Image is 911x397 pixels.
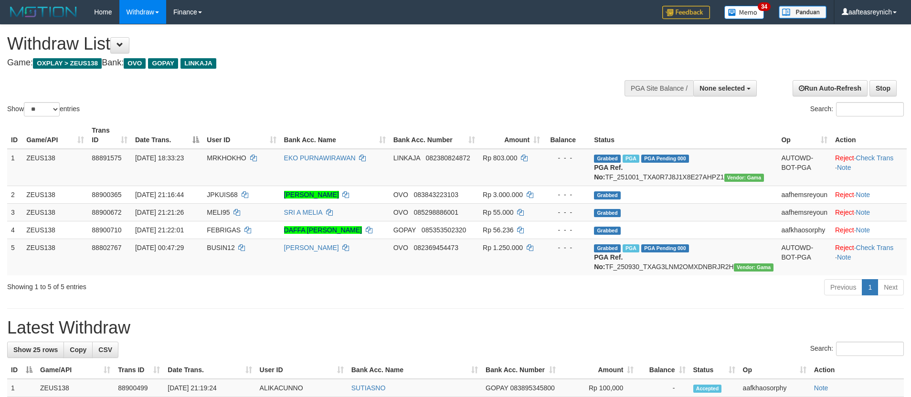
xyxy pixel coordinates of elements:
[92,154,121,162] span: 88891575
[207,244,234,251] span: BUSIN12
[623,244,639,252] span: Marked by aafsreyleap
[777,122,831,149] th: Op: activate to sort column ascending
[92,244,121,251] span: 88802767
[486,384,508,392] span: GOPAY
[739,361,810,379] th: Op: activate to sort column ascending
[414,191,458,198] span: Copy 083843223103 to clipboard
[831,221,907,239] td: ·
[836,342,904,356] input: Search:
[739,379,810,397] td: aafkhaosorphy
[7,149,22,186] td: 1
[641,155,689,163] span: PGA Pending
[625,80,693,96] div: PGA Site Balance /
[284,191,339,198] a: [PERSON_NAME]
[689,361,739,379] th: Status: activate to sort column ascending
[207,191,238,198] span: JPKUIS68
[810,102,904,116] label: Search:
[590,239,777,275] td: TF_250930_TXAG3LNM2OMXDNBRJR2H
[393,244,408,251] span: OVO
[483,209,514,216] span: Rp 55.000
[7,278,372,292] div: Showing 1 to 5 of 5 entries
[483,226,514,234] span: Rp 56.236
[70,346,86,354] span: Copy
[777,221,831,239] td: aafkhaosorphy
[623,155,639,163] span: Marked by aafpengsreynich
[810,361,904,379] th: Action
[22,186,88,203] td: ZEUS138
[793,80,868,96] a: Run Auto-Refresh
[594,253,623,271] b: PGA Ref. No:
[831,122,907,149] th: Action
[13,346,58,354] span: Show 25 rows
[164,361,255,379] th: Date Trans.: activate to sort column ascending
[207,209,230,216] span: MELI95
[594,155,621,163] span: Grabbed
[135,209,184,216] span: [DATE] 21:21:26
[777,239,831,275] td: AUTOWD-BOT-PGA
[92,191,121,198] span: 88900365
[22,122,88,149] th: Game/API: activate to sort column ascending
[148,58,178,69] span: GOPAY
[560,379,637,397] td: Rp 100,000
[777,186,831,203] td: aafhemsreyoun
[7,342,64,358] a: Show 25 rows
[724,6,764,19] img: Button%20Memo.svg
[98,346,112,354] span: CSV
[594,244,621,252] span: Grabbed
[92,226,121,234] span: 88900710
[835,226,854,234] a: Reject
[836,102,904,116] input: Search:
[135,191,184,198] span: [DATE] 21:16:44
[114,379,164,397] td: 88900499
[856,226,870,234] a: Note
[64,342,93,358] a: Copy
[641,244,689,252] span: PGA Pending
[824,279,862,295] a: Previous
[7,186,22,203] td: 2
[280,122,390,149] th: Bank Acc. Name: activate to sort column ascending
[779,6,826,19] img: panduan.png
[414,209,458,216] span: Copy 085298886001 to clipboard
[862,279,878,295] a: 1
[758,2,771,11] span: 34
[590,122,777,149] th: Status
[878,279,904,295] a: Next
[831,186,907,203] td: ·
[135,154,184,162] span: [DATE] 18:33:23
[22,149,88,186] td: ZEUS138
[7,122,22,149] th: ID
[510,384,554,392] span: Copy 083895345800 to clipboard
[734,263,774,272] span: Vendor URL: https://trx31.1velocity.biz
[7,102,80,116] label: Show entries
[837,164,851,171] a: Note
[856,191,870,198] a: Note
[256,361,348,379] th: User ID: activate to sort column ascending
[284,226,362,234] a: DAFFA [PERSON_NAME]
[393,226,416,234] span: GOPAY
[693,80,757,96] button: None selected
[835,209,854,216] a: Reject
[831,149,907,186] td: · ·
[88,122,131,149] th: Trans ID: activate to sort column ascending
[483,154,517,162] span: Rp 803.000
[33,58,102,69] span: OXPLAY > ZEUS138
[131,122,203,149] th: Date Trans.: activate to sort column descending
[548,208,586,217] div: - - -
[7,58,598,68] h4: Game: Bank:
[483,191,523,198] span: Rp 3.000.000
[207,154,246,162] span: MRKHOKHO
[7,318,904,337] h1: Latest Withdraw
[7,239,22,275] td: 5
[869,80,897,96] a: Stop
[164,379,255,397] td: [DATE] 21:19:24
[831,203,907,221] td: ·
[92,209,121,216] span: 88900672
[24,102,60,116] select: Showentries
[36,361,114,379] th: Game/API: activate to sort column ascending
[36,379,114,397] td: ZEUS138
[560,361,637,379] th: Amount: activate to sort column ascending
[835,154,854,162] a: Reject
[594,164,623,181] b: PGA Ref. No:
[856,209,870,216] a: Note
[637,361,689,379] th: Balance: activate to sort column ascending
